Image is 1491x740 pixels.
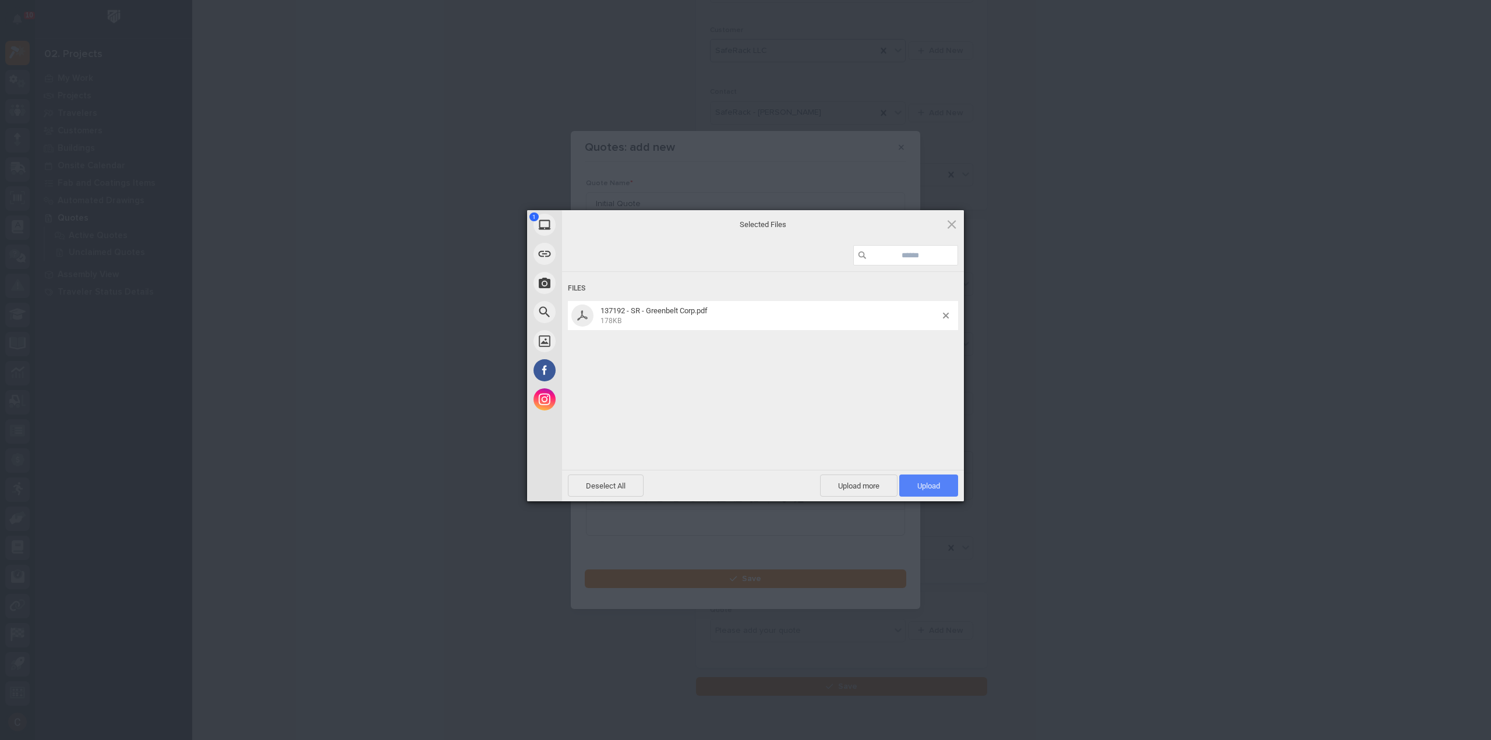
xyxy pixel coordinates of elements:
[529,213,539,221] span: 1
[527,210,667,239] div: My Device
[527,239,667,268] div: Link (URL)
[527,268,667,298] div: Take Photo
[899,475,958,497] span: Upload
[597,306,943,325] span: 137192 - SR - Greenbelt Corp.pdf
[568,278,958,299] div: Files
[600,306,708,315] span: 137192 - SR - Greenbelt Corp.pdf
[527,327,667,356] div: Unsplash
[568,475,644,497] span: Deselect All
[600,317,621,325] span: 178KB
[945,218,958,231] span: Click here or hit ESC to close picker
[820,475,898,497] span: Upload more
[527,356,667,385] div: Facebook
[646,219,879,229] span: Selected Files
[527,385,667,414] div: Instagram
[917,481,940,490] span: Upload
[527,298,667,327] div: Web Search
